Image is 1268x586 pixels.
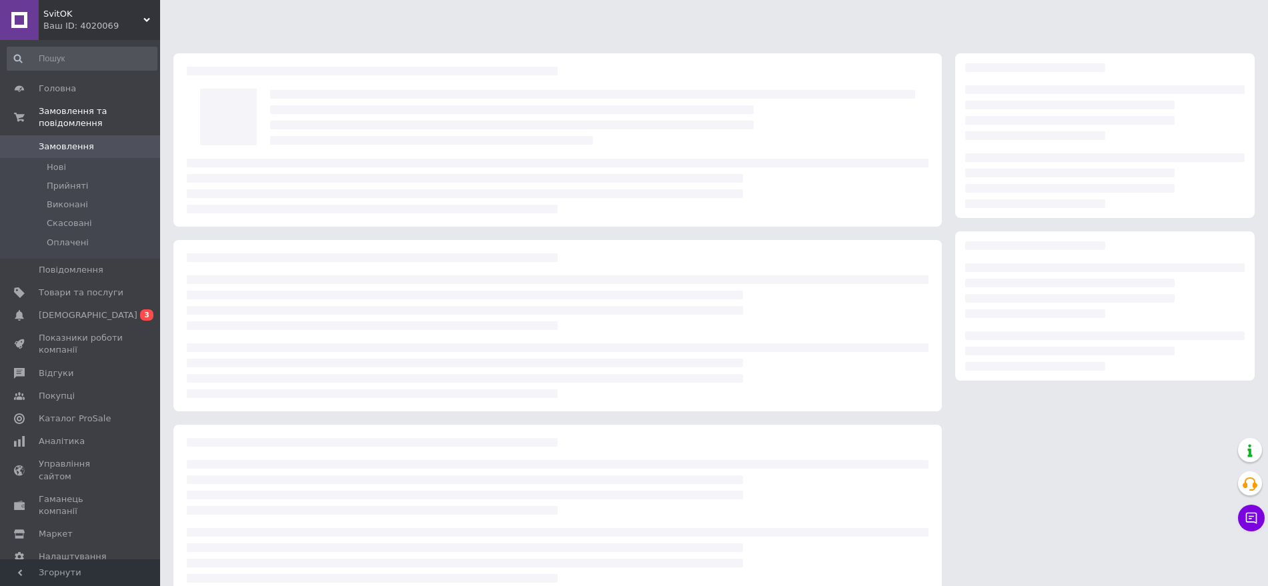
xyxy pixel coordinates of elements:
[47,217,92,229] span: Скасовані
[39,528,73,540] span: Маркет
[39,287,123,299] span: Товари та послуги
[43,8,143,20] span: SvitOK
[39,551,107,563] span: Налаштування
[39,435,85,447] span: Аналітика
[47,237,89,249] span: Оплачені
[39,83,76,95] span: Головна
[43,20,160,32] div: Ваш ID: 4020069
[39,105,160,129] span: Замовлення та повідомлення
[39,413,111,425] span: Каталог ProSale
[7,47,157,71] input: Пошук
[39,493,123,517] span: Гаманець компанії
[39,367,73,379] span: Відгуки
[140,309,153,321] span: 3
[47,161,66,173] span: Нові
[39,390,75,402] span: Покупці
[39,458,123,482] span: Управління сайтом
[1238,505,1265,531] button: Чат з покупцем
[39,332,123,356] span: Показники роботи компанії
[39,264,103,276] span: Повідомлення
[47,199,88,211] span: Виконані
[47,180,88,192] span: Прийняті
[39,141,94,153] span: Замовлення
[39,309,137,321] span: [DEMOGRAPHIC_DATA]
